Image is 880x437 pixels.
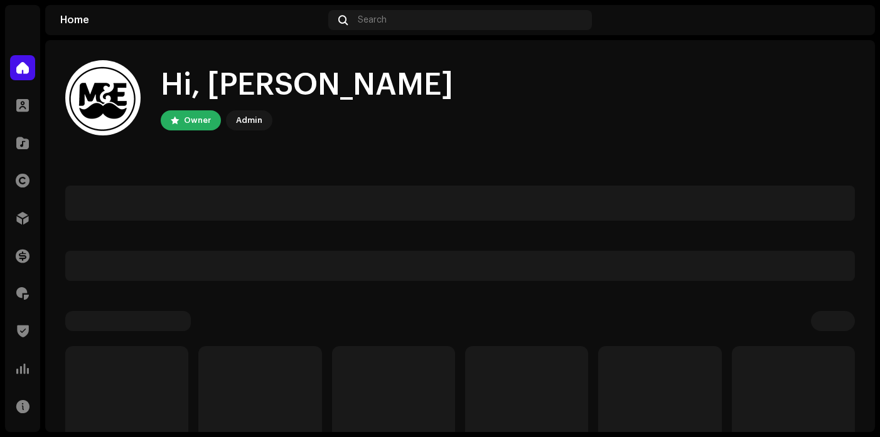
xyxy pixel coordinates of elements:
div: Home [60,15,323,25]
div: Hi, [PERSON_NAME] [161,65,453,105]
div: Admin [236,113,262,128]
div: Owner [184,113,211,128]
span: Search [358,15,387,25]
img: c904f273-36fb-4b92-97b0-1c77b616e906 [840,10,860,30]
img: c904f273-36fb-4b92-97b0-1c77b616e906 [65,60,141,135]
